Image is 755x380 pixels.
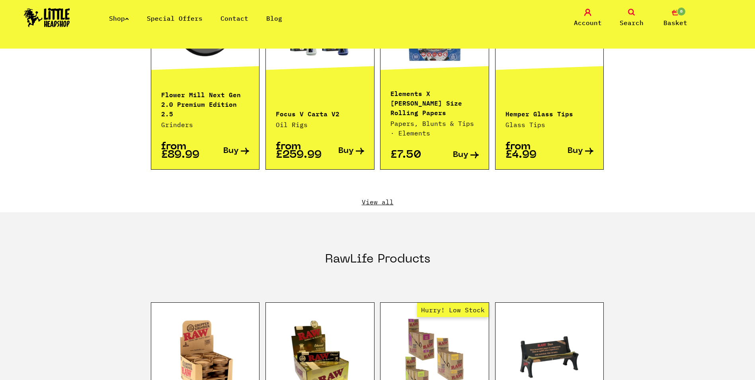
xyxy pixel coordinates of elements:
a: Search [612,9,652,27]
a: Shop [109,14,129,22]
a: Contact [220,14,248,22]
img: Little Head Shop Logo [24,8,70,27]
a: 0 Basket [656,9,695,27]
span: Account [574,18,602,27]
span: Buy [338,147,354,155]
p: from £259.99 [276,143,320,159]
a: Buy [320,143,364,159]
a: View all [151,198,605,206]
p: Focus V Carta V2 [276,108,364,118]
a: Blog [266,14,282,22]
p: Grinders [161,120,250,129]
h2: RawLife Products [325,252,430,285]
p: Elements X [PERSON_NAME] Size Rolling Papers [390,88,479,117]
a: Buy [205,143,249,159]
p: Oil Rigs [276,120,364,129]
p: from £89.99 [161,143,205,159]
p: Hemper Glass Tips [505,108,594,118]
a: Buy [550,143,594,159]
span: Buy [223,147,239,155]
span: Buy [568,147,583,155]
a: Buy [435,151,479,159]
p: Glass Tips [505,120,594,129]
span: Buy [453,151,468,159]
p: from £4.99 [505,143,550,159]
span: Hurry! Low Stock [417,303,489,317]
span: Basket [663,18,687,27]
a: Special Offers [147,14,203,22]
span: 0 [677,7,686,16]
p: Flower Mill Next Gen 2.0 Premium Edition 2.5 [161,89,250,118]
p: £7.50 [390,151,435,159]
p: Papers, Blunts & Tips · Elements [390,119,479,138]
span: Search [620,18,644,27]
